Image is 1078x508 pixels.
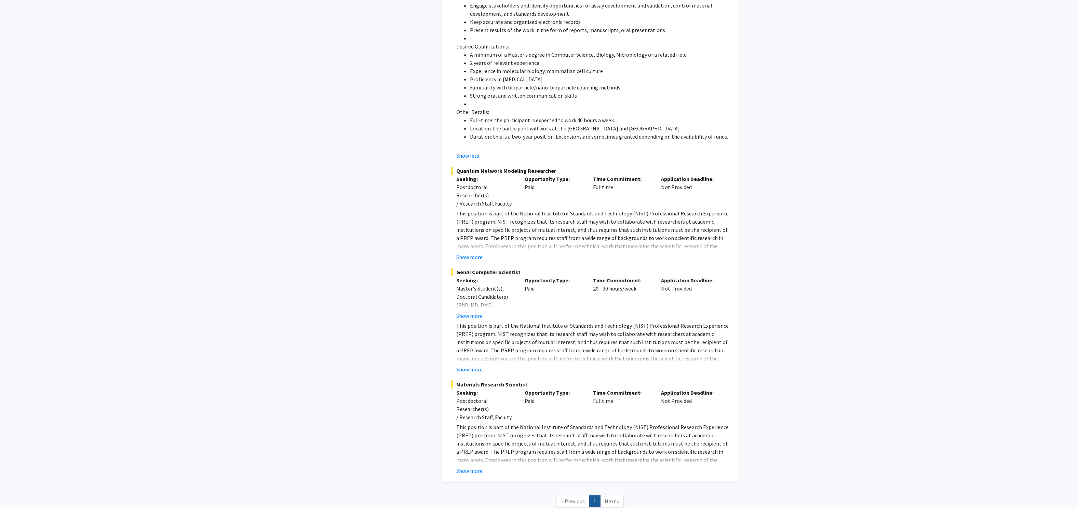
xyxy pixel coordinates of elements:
p: Time Commitment: [593,389,651,397]
p: Application Deadline: [661,389,719,397]
p: Other Details: [456,108,729,116]
li: Location: the participant will work at the [GEOGRAPHIC_DATA] and [GEOGRAPHIC_DATA] [470,124,729,132]
span: Next » [605,498,619,505]
p: This position is part of the National Institute of Standards and Technology (NIST) Professional R... [456,209,729,258]
a: 1 [589,495,601,507]
p: Application Deadline: [661,175,719,183]
li: Experience in molecular biology, mammalian cell culture [470,67,729,75]
p: This position is part of the National Institute of Standards and Technology (NIST) Professional R... [456,322,729,371]
li: A minimum of a Master’s degree in Computer Science, Biology, Microbiology or a related field [470,51,729,59]
div: Not Provided [656,389,724,421]
div: 20 - 30 hours/week [588,276,656,320]
span: Quantum Network Modeling Researcher [451,167,729,175]
p: Time Commitment: [593,175,651,183]
li: Proficiency in [MEDICAL_DATA] [470,75,729,83]
div: Postdoctoral Researcher(s) / Research Staff, Faculty [456,183,514,208]
div: Not Provided [656,175,724,208]
button: Show more [456,312,483,320]
button: Show more [456,365,483,373]
p: Seeking: [456,276,514,284]
div: Paid [520,276,588,320]
button: Show less [456,152,479,160]
li: Duration: this is a two-year position. Extensions are sometimes granted depending on the availabi... [470,132,729,141]
span: GenAI Computer Scientist [451,268,729,276]
div: Not Provided [656,276,724,320]
div: Postdoctoral Researcher(s) / Research Staff, Faculty [456,397,514,421]
p: Application Deadline: [661,276,719,284]
button: Show more [456,253,483,261]
div: Paid [520,389,588,421]
iframe: Chat [5,477,29,503]
div: Fulltime [588,175,656,208]
li: Full-time: the participant is expected to work 40 hours a week. [470,116,729,124]
li: Familiarity with bioparticle/nano-bioparticle counting methods [470,83,729,91]
li: 2 years of relevant experience [470,59,729,67]
p: Time Commitment: [593,276,651,284]
div: Paid [520,175,588,208]
li: Strong oral and written communication skills [470,91,729,100]
div: Fulltime [588,389,656,421]
p: Seeking: [456,389,514,397]
p: Opportunity Type: [525,389,583,397]
p: Opportunity Type: [525,276,583,284]
a: Next Page [600,495,624,507]
a: Previous Page [557,495,589,507]
li: Engage stakeholders and identify opportunities for assay development and validation, control mate... [470,1,729,18]
li: Keep accurate and organized electronic records [470,18,729,26]
span: « Previous [561,498,585,505]
p: Opportunity Type: [525,175,583,183]
p: This position is part of the National Institute of Standards and Technology (NIST) Professional R... [456,423,729,472]
span: Materials Research Scientist [451,380,729,389]
p: Seeking: [456,175,514,183]
button: Show more [456,467,483,475]
div: Master's Student(s), Doctoral Candidate(s) (PhD, MD, DMD, PharmD, etc.), Postdoctoral Researcher(... [456,284,514,342]
p: Desired Qualifications: [456,42,729,51]
li: Present results of the work in the form of reports, manuscripts, oral presentations [470,26,729,34]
